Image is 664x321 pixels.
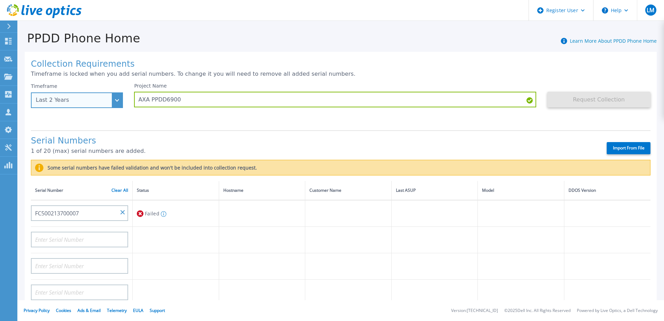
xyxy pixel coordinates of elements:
[133,307,143,313] a: EULA
[35,187,128,194] div: Serial Number
[77,307,101,313] a: Ads & Email
[43,165,257,171] label: Some serial numbers have failed validation and won't be included into collection request.
[504,308,571,313] li: © 2025 Dell Inc. All Rights Reserved
[31,83,57,89] label: Timeframe
[150,307,165,313] a: Support
[134,92,536,107] input: Enter Project Name
[111,188,128,193] a: Clear All
[219,181,305,200] th: Hostname
[133,181,219,200] th: Status
[305,181,392,200] th: Customer Name
[31,258,128,274] input: Enter Serial Number
[56,307,71,313] a: Cookies
[31,285,128,300] input: Enter Serial Number
[31,232,128,247] input: Enter Serial Number
[31,205,128,221] input: Enter Serial Number
[577,308,658,313] li: Powered by Live Optics, a Dell Technology
[134,83,167,88] label: Project Name
[36,97,110,103] div: Last 2 Years
[451,308,498,313] li: Version: [TECHNICAL_ID]
[107,307,127,313] a: Telemetry
[647,7,654,13] span: LM
[31,148,595,154] p: 1 of 20 (max) serial numbers are added.
[31,59,650,69] h1: Collection Requirements
[391,181,478,200] th: Last ASUP
[31,71,650,77] p: Timeframe is locked when you add serial numbers. To change it you will need to remove all added s...
[478,181,564,200] th: Model
[570,38,657,44] a: Learn More About PPDD Phone Home
[31,136,595,146] h1: Serial Numbers
[564,181,650,200] th: DDOS Version
[17,32,140,45] h1: PPDD Phone Home
[24,307,50,313] a: Privacy Policy
[137,207,215,220] div: Failed
[547,92,650,107] button: Request Collection
[607,142,650,154] label: Import From File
